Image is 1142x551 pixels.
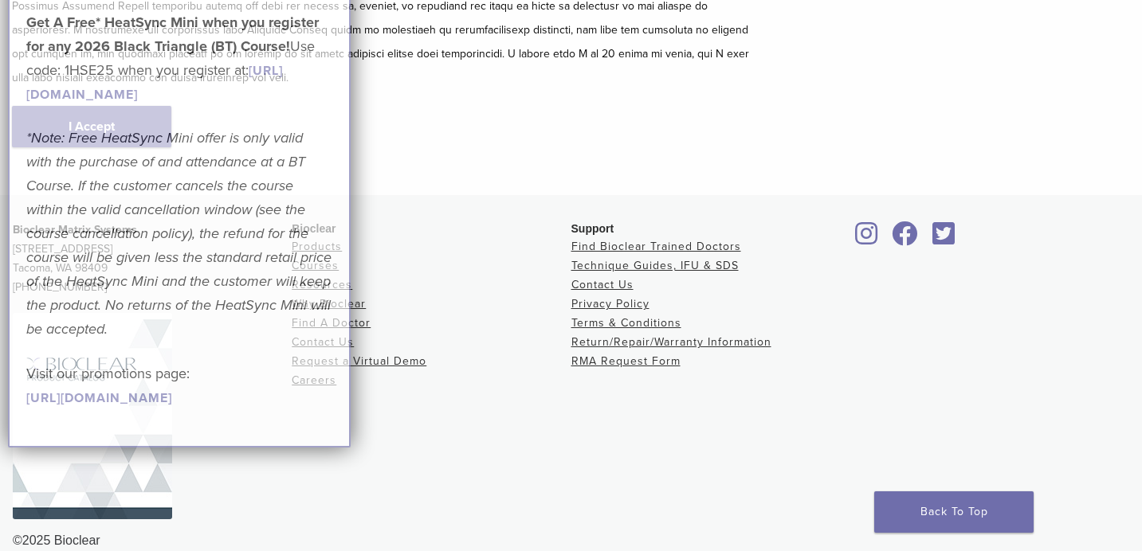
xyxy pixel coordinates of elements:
a: Find Bioclear Trained Doctors [571,240,741,253]
strong: Get A Free* HeatSync Mini when you register for any 2026 Black Triangle (BT) Course! [26,14,319,55]
a: Return/Repair/Warranty Information [571,335,771,349]
span: Support [571,222,614,235]
a: Technique Guides, IFU & SDS [571,259,739,272]
a: [URL][DOMAIN_NAME] [26,63,283,103]
a: Privacy Policy [571,297,649,311]
a: Bioclear [927,231,960,247]
a: [URL][DOMAIN_NAME] [26,390,172,406]
em: *Note: Free HeatSync Mini offer is only valid with the purchase of and attendance at a BT Course.... [26,129,332,338]
div: ©2025 Bioclear [13,531,1129,550]
a: Back To Top [874,491,1034,533]
a: Bioclear [887,231,924,247]
a: Contact Us [571,278,634,291]
p: Use code: 1HSE25 when you register at: [26,10,332,106]
a: RMA Request Form [571,354,681,368]
p: Visit our promotions page: [26,361,332,409]
a: Bioclear [850,231,884,247]
a: Terms & Conditions [571,316,681,330]
a: Request a Virtual Demo [292,354,426,368]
